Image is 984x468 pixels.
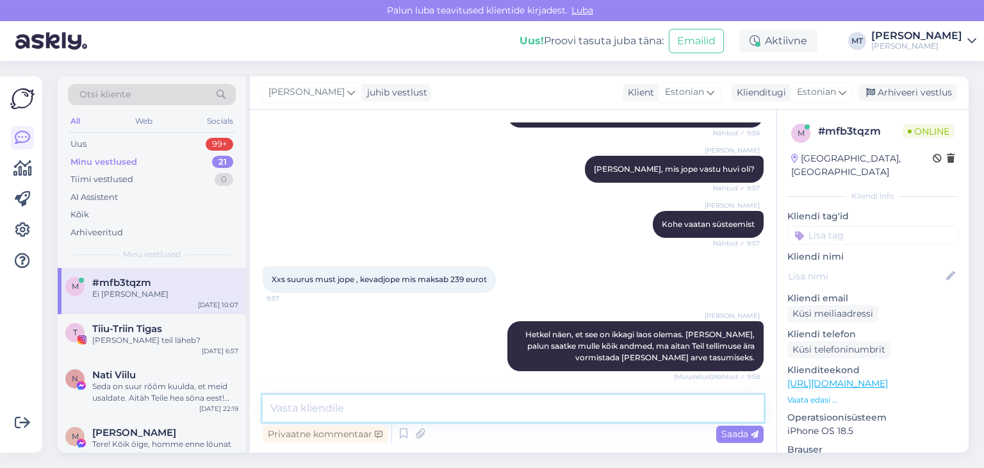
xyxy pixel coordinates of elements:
[568,4,597,16] span: Luba
[787,411,958,424] p: Operatsioonisüsteem
[787,424,958,438] p: iPhone OS 18.5
[848,32,866,50] div: MT
[72,431,79,441] span: M
[705,311,760,321] span: [PERSON_NAME]
[818,124,903,139] div: # mfb3tqzm
[787,394,958,406] p: Vaata edasi ...
[797,85,836,99] span: Estonian
[520,33,664,49] div: Proovi tasuta juba täna:
[92,369,136,381] span: Nati Viilu
[92,335,238,346] div: [PERSON_NAME] teil läheb?
[871,31,962,41] div: [PERSON_NAME]
[787,378,888,389] a: [URL][DOMAIN_NAME]
[712,128,760,138] span: Nähtud ✓ 9:56
[206,138,233,151] div: 99+
[787,341,890,358] div: Küsi telefoninumbrit
[70,191,118,204] div: AI Assistent
[268,85,345,99] span: [PERSON_NAME]
[72,281,79,291] span: m
[712,183,760,193] span: Nähtud ✓ 9:57
[92,277,151,288] span: #mfb3tqzm
[362,86,427,99] div: juhib vestlust
[79,88,131,101] span: Otsi kliente
[92,381,238,404] div: Seda on suur rõõm kuulda, et meid usaldate. Aitäh Teile hea sõna eest! Kõike head!
[674,372,760,381] span: (Muudetud) Nähtud ✓ 9:58
[594,164,755,174] span: [PERSON_NAME], mis jope vastu huvi oli?
[266,294,315,303] span: 9:57
[871,31,976,51] a: [PERSON_NAME][PERSON_NAME]
[669,29,724,53] button: Emailid
[70,226,123,239] div: Arhiveeritud
[212,156,233,169] div: 21
[787,305,878,322] div: Küsi meiliaadressi
[787,190,958,202] div: Kliendi info
[202,346,238,356] div: [DATE] 6:57
[70,173,133,186] div: Tiimi vestlused
[92,439,238,462] div: Tere! Kõik õige, homme enne lõunat käin laos jakkidel järel. Kui helesinine jakk kodus [PERSON_NA...
[623,86,654,99] div: Klient
[903,124,955,138] span: Online
[787,328,958,341] p: Kliendi telefon
[72,374,78,383] span: N
[871,41,962,51] div: [PERSON_NAME]
[92,323,162,335] span: Tiiu-Triin Tigas
[665,85,704,99] span: Estonian
[133,113,155,130] div: Web
[858,84,957,101] div: Arhiveeri vestlus
[662,219,755,229] span: Kohe vaatan süsteemist
[10,87,35,111] img: Askly Logo
[705,146,760,155] span: [PERSON_NAME]
[198,300,238,310] div: [DATE] 10:07
[732,86,786,99] div: Klienditugi
[712,238,760,248] span: Nähtud ✓ 9:57
[525,330,757,362] span: Hetkel näen, et see on ikkagi laos olemas. [PERSON_NAME], palun saatke mulle kõik andmed, ma aita...
[204,113,236,130] div: Socials
[73,328,78,337] span: T
[787,250,958,263] p: Kliendi nimi
[705,201,760,210] span: [PERSON_NAME]
[70,156,137,169] div: Minu vestlused
[123,249,181,260] span: Minu vestlused
[721,428,758,440] span: Saada
[92,288,238,300] div: Ei [PERSON_NAME]
[739,29,817,53] div: Aktiivne
[272,274,487,284] span: Xxs suurus must jope , kevadjope mis maksab 239 eurot
[520,35,544,47] b: Uus!
[787,292,958,305] p: Kliendi email
[70,208,89,221] div: Kõik
[787,210,958,223] p: Kliendi tag'id
[787,364,958,377] p: Klienditeekond
[787,226,958,245] input: Lisa tag
[215,173,233,186] div: 0
[199,404,238,414] div: [DATE] 22:19
[788,269,944,283] input: Lisa nimi
[791,152,933,179] div: [GEOGRAPHIC_DATA], [GEOGRAPHIC_DATA]
[68,113,83,130] div: All
[263,426,388,443] div: Privaatne kommentaar
[70,138,86,151] div: Uus
[92,427,176,439] span: Mart Engelbrecht
[787,443,958,456] p: Brauser
[798,128,805,138] span: m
